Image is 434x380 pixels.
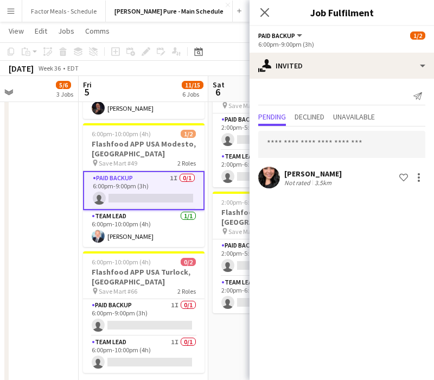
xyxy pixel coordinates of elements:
[177,159,196,167] span: 2 Roles
[85,26,110,36] span: Comms
[54,24,79,38] a: Jobs
[35,26,47,36] span: Edit
[83,139,205,159] h3: Flashfood APP USA Modesto, [GEOGRAPHIC_DATA]
[99,287,137,295] span: Save Mart #66
[410,31,425,40] span: 1/2
[83,123,205,247] app-job-card: 6:00pm-10:00pm (4h)1/2Flashfood APP USA Modesto, [GEOGRAPHIC_DATA] Save Mart #492 RolesPaid Backu...
[211,86,225,98] span: 6
[284,179,312,187] div: Not rated
[250,5,434,20] h3: Job Fulfilment
[4,24,28,38] a: View
[213,276,334,313] app-card-role: Team Lead0/12:00pm-6:00pm (4h)
[258,31,295,40] span: Paid Backup
[312,179,334,187] div: 3.5km
[83,80,92,90] span: Fri
[83,299,205,336] app-card-role: Paid Backup1I0/16:00pm-9:00pm (3h)
[56,81,71,89] span: 5/6
[99,159,137,167] span: Save Mart #49
[182,90,203,98] div: 6 Jobs
[258,113,286,121] span: Pending
[213,239,334,276] app-card-role: Paid Backup0/12:00pm-5:00pm (3h)
[182,81,203,89] span: 11/15
[213,207,334,227] h3: Flashfood APP [GEOGRAPHIC_DATA] [PERSON_NAME], [GEOGRAPHIC_DATA]
[295,113,324,121] span: Declined
[181,258,196,266] span: 0/2
[83,171,205,210] app-card-role: Paid Backup1I0/16:00pm-9:00pm (3h)
[228,227,267,236] span: Save Mart #82
[83,251,205,373] app-job-card: 6:00pm-10:00pm (4h)0/2Flashfood APP USA Turlock, [GEOGRAPHIC_DATA] Save Mart #662 RolesPaid Backu...
[213,192,334,313] app-job-card: 2:00pm-6:00pm (4h)0/2Flashfood APP [GEOGRAPHIC_DATA] [PERSON_NAME], [GEOGRAPHIC_DATA] Save Mart #...
[92,130,151,138] span: 6:00pm-10:00pm (4h)
[92,258,151,266] span: 6:00pm-10:00pm (4h)
[284,169,342,179] div: [PERSON_NAME]
[9,26,24,36] span: View
[177,287,196,295] span: 2 Roles
[83,336,205,373] app-card-role: Team Lead1I0/16:00pm-10:00pm (4h)
[36,64,63,72] span: Week 36
[9,63,34,74] div: [DATE]
[81,24,114,38] a: Comms
[228,102,267,110] span: Save Mart #86
[83,267,205,287] h3: Flashfood APP USA Turlock, [GEOGRAPHIC_DATA]
[250,53,434,79] div: Invited
[67,64,79,72] div: EDT
[213,113,334,150] app-card-role: Paid Backup1I0/12:00pm-5:00pm (3h)
[22,1,106,22] button: Factor Meals - Schedule
[83,210,205,247] app-card-role: Team Lead1/16:00pm-10:00pm (4h)[PERSON_NAME]
[106,1,233,22] button: [PERSON_NAME] Pure - Main Schedule
[181,130,196,138] span: 1/2
[221,198,277,206] span: 2:00pm-6:00pm (4h)
[81,86,92,98] span: 5
[258,40,425,48] div: 6:00pm-9:00pm (3h)
[258,31,304,40] button: Paid Backup
[213,66,334,187] app-job-card: 2:00pm-6:00pm (4h)0/2Flashfood APP USA Modesto, [GEOGRAPHIC_DATA] Save Mart #862 RolesPaid Backup...
[213,150,334,187] app-card-role: Team Lead2I0/12:00pm-6:00pm (4h)
[213,80,225,90] span: Sat
[58,26,74,36] span: Jobs
[333,113,375,121] span: Unavailable
[30,24,52,38] a: Edit
[56,90,73,98] div: 3 Jobs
